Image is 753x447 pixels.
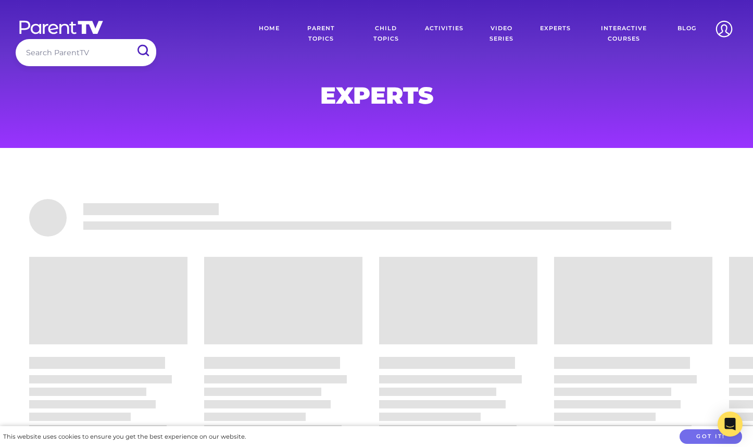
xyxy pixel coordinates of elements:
div: Open Intercom Messenger [718,412,743,437]
a: Blog [670,16,704,52]
a: Parent Topics [287,16,355,52]
a: Home [251,16,287,52]
a: Child Topics [355,16,418,52]
a: Activities [417,16,471,52]
button: Got it! [680,429,742,444]
input: Search ParentTV [16,39,156,66]
div: This website uses cookies to ensure you get the best experience on our website. [3,431,246,442]
img: Account [711,16,737,42]
h1: Experts [126,85,627,106]
a: Video Series [471,16,532,52]
input: Submit [129,39,156,63]
a: Experts [532,16,579,52]
a: Interactive Courses [579,16,670,52]
img: parenttv-logo-white.4c85aaf.svg [18,20,104,35]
